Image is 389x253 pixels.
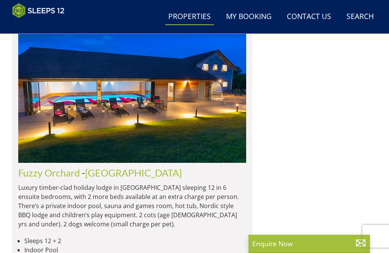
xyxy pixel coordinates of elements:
iframe: Customer reviews powered by Trustpilot [8,23,88,29]
a: My Booking [223,8,275,25]
a: Search [343,8,377,25]
a: Fuzzy Orchard [18,167,80,178]
a: [GEOGRAPHIC_DATA] [85,167,182,178]
li: Sleeps 12 + 2 [24,236,246,245]
p: Enquire Now [252,239,366,248]
span: - [82,167,182,178]
p: Luxury timber-clad holiday lodge in [GEOGRAPHIC_DATA] sleeping 12 in 6 ensuite bedrooms, with 2 m... [18,183,246,229]
a: Properties [165,8,214,25]
a: 5★ Rated [18,15,246,162]
img: sleeps-12.original.jpg [18,15,246,162]
a: Contact Us [284,8,334,25]
img: Sleeps 12 [12,3,65,18]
